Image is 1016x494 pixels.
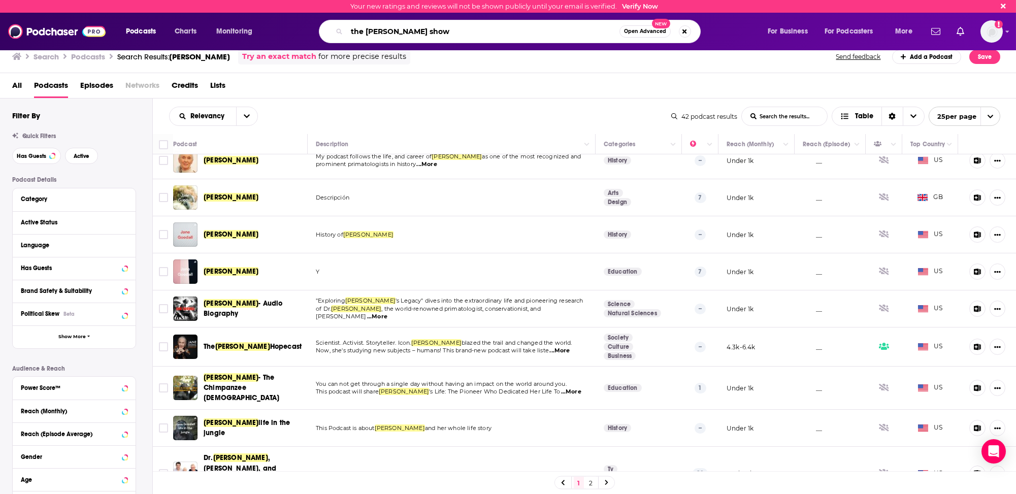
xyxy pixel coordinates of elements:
div: Has Guests [874,138,888,150]
div: Power Score™ [21,384,119,391]
a: [PERSON_NAME] [204,267,258,277]
a: Brand Safety & Suitability [21,284,127,297]
button: Choose View [832,107,925,126]
p: -- [695,229,706,240]
span: Dr. [204,453,213,462]
a: Jane Goodall [173,259,198,284]
a: Tv [604,465,617,473]
a: [PERSON_NAME] [204,229,258,240]
span: 's Life: The Pioneer Who Dedicated Her Life To [429,388,560,395]
div: Active Status [21,219,121,226]
a: Dr. Jane Goodall, Alastair Fothergill, and Keith Scholey: Meet the Filmmaker [173,462,198,486]
button: Political SkewBeta [21,307,127,320]
a: Search Results:[PERSON_NAME] [117,52,230,61]
span: [PERSON_NAME] [204,230,258,239]
span: Toggle select row [159,156,168,165]
img: Jane Goodall [173,148,198,173]
span: [PERSON_NAME] [204,193,258,202]
p: Podcast Details [12,176,136,183]
span: [PERSON_NAME] [169,52,230,61]
div: Your new ratings and reviews will not be shown publicly until your email is verified. [350,3,658,10]
span: [PERSON_NAME] [331,305,381,312]
p: 28 [693,468,708,478]
span: This podcast will share [316,388,379,395]
a: Jane Goodall [173,185,198,210]
p: Audience & Reach [12,365,136,372]
a: The Jane Goodall Hopecast [173,335,198,359]
a: 1 [574,477,584,489]
a: Lists [210,77,225,98]
span: Quick Filters [22,133,56,140]
button: Show More Button [990,264,1005,280]
button: Active [65,148,98,164]
button: Show More Button [990,380,1005,396]
p: 7 [695,192,706,203]
p: __ [803,424,822,433]
a: The[PERSON_NAME]Hopecast [204,342,302,352]
span: [PERSON_NAME] [379,388,429,395]
div: Brand Safety & Suitability [21,287,119,294]
div: Gender [21,453,119,460]
button: Show More [13,325,136,348]
a: Episodes [80,77,113,98]
a: Show notifications dropdown [953,23,968,40]
span: US [918,383,943,393]
a: All [12,77,22,98]
a: Charts [168,23,203,40]
span: for more precise results [318,51,406,62]
span: Toggle select row [159,230,168,239]
img: Jane Goodall life in the jungle [173,416,198,440]
span: Monitoring [216,24,252,39]
div: Reach (Episode Average) [21,431,119,438]
span: ...More [549,347,570,355]
button: Show More Button [990,420,1005,436]
p: 1 [695,383,706,393]
p: __ [803,384,822,392]
button: Active Status [21,216,127,228]
span: Toggle select row [159,469,168,478]
p: 4.3k-6.4k [727,343,756,351]
button: Send feedback [833,52,884,61]
a: [PERSON_NAME]- The Chimpanzee [DEMOGRAPHIC_DATA] [204,373,304,403]
span: US [918,267,943,277]
span: For Podcasters [825,24,873,39]
span: Active [74,153,89,159]
p: __ [803,230,822,239]
span: Y [316,268,319,275]
p: __ [803,305,822,313]
img: Jane Goodall- The Chimpanzee Lady [173,376,198,400]
span: 's Legacy" dives into the extraordinary life and pioneering research [396,297,583,304]
p: -- [695,304,706,314]
a: Education [604,384,642,392]
span: Podcasts [126,24,156,39]
div: Search podcasts, credits, & more... [329,20,710,43]
button: Gender [21,450,127,463]
button: Has Guests [12,148,61,164]
img: Jane Goodall [173,222,198,247]
span: Table [855,113,873,120]
span: The [204,342,215,351]
span: Toggle select row [159,267,168,276]
span: as one of the most recognized and [482,153,581,160]
button: Show profile menu [980,20,1003,43]
a: Education [604,268,642,276]
span: Networks [125,77,159,98]
span: of Dr. [316,305,331,312]
a: Show notifications dropdown [927,23,944,40]
span: [PERSON_NAME] [204,299,258,308]
button: open menu [170,113,236,120]
span: , the world-renowned primatologist, conservationist, and [PERSON_NAME] [316,305,541,320]
a: [PERSON_NAME] [204,192,258,203]
span: Toggle select row [159,383,168,392]
button: Has Guests [21,261,127,274]
button: Show More Button [990,226,1005,243]
div: 42 podcast results [671,113,737,120]
a: Try an exact match [242,51,316,62]
span: Has Guests [17,153,46,159]
button: open menu [236,107,257,125]
span: Charts [175,24,196,39]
